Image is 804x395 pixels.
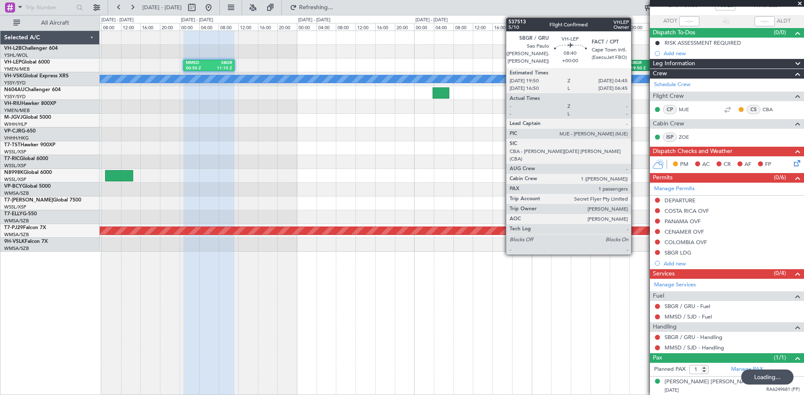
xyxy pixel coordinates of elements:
[4,135,29,141] a: VHHH/HKG
[4,66,30,72] a: YMEN/MEB
[4,87,61,92] a: N604AUChallenger 604
[4,74,69,79] a: VH-VSKGlobal Express XRS
[665,303,710,310] a: SBGR / GRU - Fuel
[663,105,677,114] div: CP
[4,107,30,114] a: YMEN/MEB
[26,1,74,14] input: Trip Number
[4,184,22,189] span: VP-BCY
[4,115,51,120] a: M-JGVJGlobal 5000
[663,133,677,142] div: ISP
[654,185,695,193] a: Manage Permits
[186,66,209,71] div: 00:50 Z
[415,17,448,24] div: [DATE] - [DATE]
[142,4,182,11] span: [DATE] - [DATE]
[4,190,29,196] a: WMSA/SZB
[4,225,23,230] span: T7-PJ29
[665,378,755,386] div: [PERSON_NAME] [PERSON_NAME]
[4,87,25,92] span: N604AU
[512,23,532,31] div: 20:00
[4,245,29,252] a: WMSA/SZB
[186,60,209,66] div: MMSD
[665,228,704,235] div: CENAMER OVF
[665,249,691,256] div: SBGR LDG
[375,23,395,31] div: 16:00
[629,23,649,31] div: 20:00
[4,239,25,244] span: 9H-VSLK
[4,225,46,230] a: T7-PJ29Falcon 7X
[4,149,26,155] a: WSSL/XSP
[631,60,650,66] div: SBGR
[653,173,673,183] span: Permits
[665,239,707,246] div: COLOMBIA OVF
[4,198,81,203] a: T7-[PERSON_NAME]Global 7500
[219,23,238,31] div: 08:00
[777,17,791,25] span: ALDT
[454,23,473,31] div: 08:00
[702,161,710,169] span: AC
[774,353,786,362] span: (1/1)
[209,60,232,66] div: SBGR
[653,119,684,129] span: Cabin Crew
[665,313,712,320] a: MMSD / SJD - Fuel
[741,370,794,385] div: Loading...
[774,173,786,182] span: (0/6)
[551,23,571,31] div: 04:00
[434,23,454,31] div: 04:00
[160,23,180,31] div: 20:00
[4,60,50,65] a: VH-LEPGlobal 6000
[654,365,685,374] label: Planned PAX
[665,207,709,214] div: COSTA RICA OVF
[654,281,696,289] a: Manage Services
[299,5,334,10] span: Refreshing...
[653,147,732,156] span: Dispatch Checks and Weather
[9,16,91,30] button: All Aircraft
[4,74,23,79] span: VH-VSK
[22,20,88,26] span: All Aircraft
[4,156,20,161] span: T7-RIC
[747,105,760,114] div: CS
[140,23,160,31] div: 16:00
[679,106,698,113] a: MJE
[209,66,232,71] div: 11:15 Z
[4,101,56,106] a: VH-RIUHawker 800XP
[654,81,691,89] a: Schedule Crew
[4,129,36,134] a: VP-CJRG-650
[765,161,771,169] span: FP
[414,23,434,31] div: 00:00
[4,170,52,175] a: N8998KGlobal 6000
[4,115,23,120] span: M-JGVJ
[4,163,26,169] a: WSSL/XSP
[473,23,492,31] div: 12:00
[4,94,26,100] a: YSSY/SYD
[664,260,800,267] div: Add new
[4,60,21,65] span: VH-LEP
[731,365,763,374] a: Manage PAX
[766,386,800,393] span: RA6249681 (PP)
[395,23,415,31] div: 20:00
[356,23,375,31] div: 12:00
[297,23,317,31] div: 00:00
[653,92,684,101] span: Flight Crew
[665,334,722,341] a: SBGR / GRU - Handling
[653,59,695,69] span: Leg Information
[4,46,22,51] span: VH-L2B
[763,106,781,113] a: CBA
[590,23,610,31] div: 12:00
[653,353,662,363] span: Pax
[4,204,26,210] a: WSSL/XSP
[180,23,199,31] div: 00:00
[492,23,512,31] div: 16:00
[665,197,696,204] div: DEPARTURE
[336,23,356,31] div: 08:00
[571,23,590,31] div: 08:00
[665,344,724,351] a: MMSD / SJD - Handling
[774,28,786,37] span: (0/0)
[653,269,675,279] span: Services
[181,17,213,24] div: [DATE] - [DATE]
[238,23,258,31] div: 12:00
[610,23,629,31] div: 16:00
[101,17,134,24] div: [DATE] - [DATE]
[665,218,701,225] div: PANAMA OVF
[679,133,698,141] a: ZOE
[121,23,141,31] div: 12:00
